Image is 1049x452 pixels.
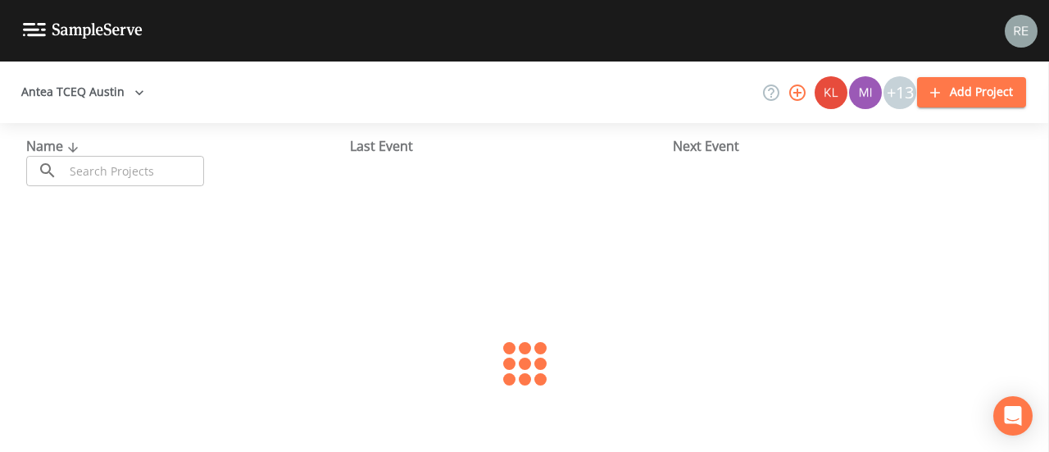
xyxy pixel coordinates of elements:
[350,136,674,156] div: Last Event
[849,76,882,109] img: a1ea4ff7c53760f38bef77ef7c6649bf
[883,76,916,109] div: +13
[993,396,1033,436] div: Open Intercom Messenger
[673,136,997,156] div: Next Event
[26,137,83,155] span: Name
[848,76,883,109] div: Miriaha Caddie
[23,23,143,39] img: logo
[815,76,847,109] img: 9c4450d90d3b8045b2e5fa62e4f92659
[814,76,848,109] div: Kler Teran
[917,77,1026,107] button: Add Project
[15,77,151,107] button: Antea TCEQ Austin
[64,156,204,186] input: Search Projects
[1005,15,1038,48] img: e720f1e92442e99c2aab0e3b783e6548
